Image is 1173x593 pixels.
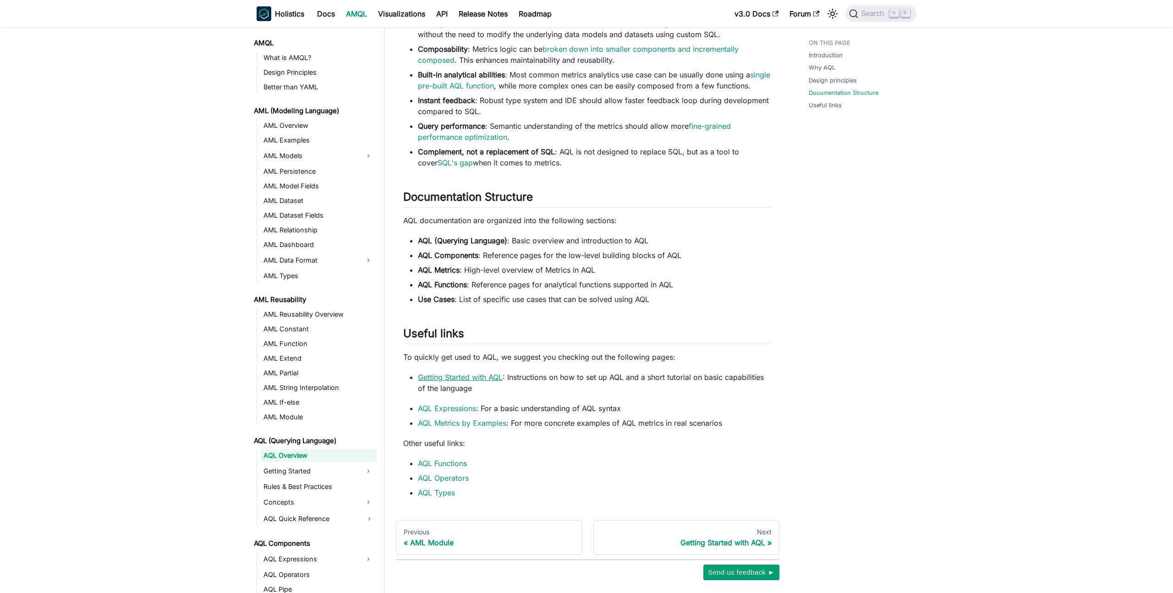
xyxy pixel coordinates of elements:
p: To quickly get used to AQL, we suggest you checking out the following pages: [403,351,772,362]
a: AML Reusability Overview [261,308,377,321]
a: PreviousAML Module [396,520,582,555]
li: : Robust type system and IDE should allow faster feedback loop during development compared to SQL. [418,95,772,117]
li: : For a basic understanding of AQL syntax [418,403,772,414]
a: Better than YAML [261,81,377,93]
a: AML Module [261,411,377,423]
div: Getting Started with AQL [601,538,772,547]
p: AQL documentation are organized into the following sections: [403,215,772,226]
a: AML Overview [261,119,377,132]
a: AML Model Fields [261,180,377,192]
a: AML (Modeling Language) [251,104,377,117]
span: Send us feedback ► [708,566,775,578]
a: AML Types [261,269,377,282]
strong: Composability [418,44,468,54]
a: API [431,6,453,21]
button: Expand sidebar category 'AML Models' [360,148,377,163]
strong: AQL Functions [418,280,467,289]
h2: Useful links [403,327,772,344]
a: v3.0 Docs [729,6,784,21]
a: AQL Types [418,488,455,497]
a: AML Partial [261,367,377,379]
a: Why AQL [809,63,835,72]
li: : Reference pages for the low-level building blocks of AQL [418,250,772,261]
a: AML Dataset Fields [261,209,377,222]
a: AML Dataset [261,194,377,207]
a: AQL Operators [418,473,469,483]
li: : Reference pages for analytical functions supported in AQL [418,279,772,290]
a: AML Examples [261,134,377,147]
strong: AQL Components [418,251,478,260]
a: AML Reusability [251,293,377,306]
b: Holistics [275,8,304,19]
a: AQL Metrics by Examples [418,418,506,428]
a: Rules & Best Practices [261,480,377,493]
button: Expand sidebar category 'AML Data Format' [360,253,377,268]
div: AML Module [404,538,575,547]
a: Visualizations [373,6,431,21]
a: AML If-else [261,396,377,409]
li: : Semantic understanding of the metrics should allow more . [418,121,772,143]
img: Holistics [257,6,271,21]
a: AML Function [261,337,377,350]
a: AML Persistence [261,165,377,178]
a: AMQL [251,37,377,49]
a: Getting Started with AQL [418,373,503,382]
p: Other useful links: [403,438,772,449]
a: AML Models [261,148,360,163]
a: AQL Expressions [261,552,360,566]
a: AML Relationship [261,224,377,236]
li: : Most common metrics analytics use case can be usually done using a , while more complex ones ca... [418,69,772,91]
div: Next [601,528,772,536]
kbd: K [901,9,910,17]
a: AML Constant [261,323,377,335]
a: Design Principles [261,66,377,79]
a: AMQL [340,6,373,21]
span: Search [858,10,890,18]
h2: Documentation Structure [403,190,772,208]
a: Forum [784,6,825,21]
a: AQL Components [251,537,377,550]
li: : Instructions on how to set up AQL and a short tutorial on basic capabilities of the language [418,372,772,394]
a: fine-grained performance optimization [418,121,731,142]
strong: Instant feedback [418,96,475,105]
a: AQL Quick Reference [261,511,377,526]
li: : High-level overview of Metrics in AQL [418,264,772,275]
strong: Locality [418,19,445,28]
strong: AQL (Querying Language) [418,236,507,245]
a: Getting Started [261,464,360,478]
nav: Docs sidebar [247,27,385,593]
nav: Docs pages [396,520,779,555]
a: Concepts [261,495,360,510]
a: AQL Overview [261,449,377,462]
strong: Built-in analytical abilities [418,70,505,79]
a: Docs [312,6,340,21]
a: AML Extend [261,352,377,365]
li: : Metrics logic can be . This enhances maintainability and reusability. [418,44,772,66]
strong: locally within the metric definition [647,19,763,28]
a: AML String Interpolation [261,381,377,394]
a: AQL Functions [418,459,467,468]
a: HolisticsHolistics [257,6,304,21]
li: : For more concrete examples of AQL metrics in real scenarios [418,417,772,428]
a: single pre-built AQL function [418,70,770,90]
button: Expand sidebar category 'AQL Expressions' [360,552,377,566]
strong: Query performance [418,121,485,131]
li: : AQL is not designed to replace SQL, but as a tool to cover when it comes to metrics. [418,146,772,168]
strong: Use Cases [418,295,455,304]
button: Search (Command+K) [845,5,916,22]
div: Previous [404,528,575,536]
a: What is AMQL? [261,51,377,64]
a: Documentation Structure [809,88,878,97]
a: AQL (Querying Language) [251,434,377,447]
a: AML Dashboard [261,238,377,251]
a: Useful links [809,101,842,110]
a: AML Data Format [261,253,360,268]
a: NextGetting Started with AQL [593,520,780,555]
button: Send us feedback ► [703,565,779,580]
a: broken down into smaller components and incrementally composed [418,44,739,65]
li: : Basic overview and introduction to AQL [418,235,772,246]
strong: Complement, not a replacement of SQL [418,147,555,156]
a: AQL Expressions [418,404,476,413]
a: Roadmap [513,6,557,21]
a: Release Notes [453,6,513,21]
